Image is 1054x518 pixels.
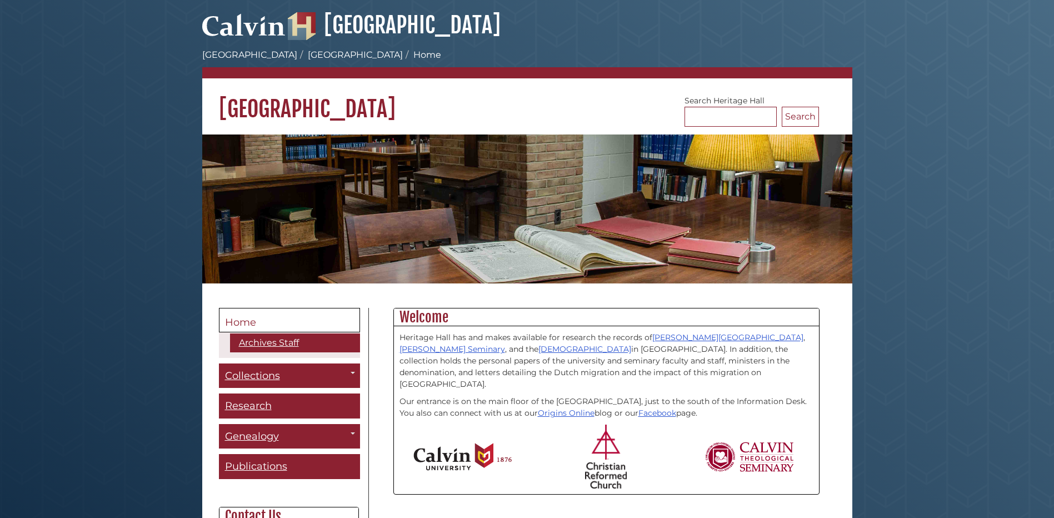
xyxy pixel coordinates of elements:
[225,460,287,472] span: Publications
[652,332,803,342] a: [PERSON_NAME][GEOGRAPHIC_DATA]
[394,308,819,326] h2: Welcome
[413,443,512,471] img: Calvin University
[219,363,360,388] a: Collections
[202,48,852,78] nav: breadcrumb
[585,425,627,489] img: Christian Reformed Church
[202,49,297,60] a: [GEOGRAPHIC_DATA]
[705,442,795,472] img: Calvin Theological Seminary
[782,107,819,127] button: Search
[308,49,403,60] a: [GEOGRAPHIC_DATA]
[219,394,360,419] a: Research
[403,48,441,62] li: Home
[399,344,505,354] a: [PERSON_NAME] Seminary
[202,9,286,40] img: Calvin
[225,430,279,442] span: Genealogy
[538,344,631,354] a: [DEMOGRAPHIC_DATA]
[225,316,256,328] span: Home
[638,408,676,418] a: Facebook
[219,454,360,479] a: Publications
[399,332,813,390] p: Heritage Hall has and makes available for research the records of , , and the in [GEOGRAPHIC_DATA...
[288,12,316,40] img: Hekman Library Logo
[538,408,595,418] a: Origins Online
[225,400,272,412] span: Research
[399,396,813,419] p: Our entrance is on the main floor of the [GEOGRAPHIC_DATA], just to the south of the Information ...
[202,78,852,123] h1: [GEOGRAPHIC_DATA]
[225,370,280,382] span: Collections
[202,26,286,36] a: Calvin University
[219,424,360,449] a: Genealogy
[219,308,360,332] a: Home
[230,333,360,352] a: Archives Staff
[288,11,501,39] a: [GEOGRAPHIC_DATA]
